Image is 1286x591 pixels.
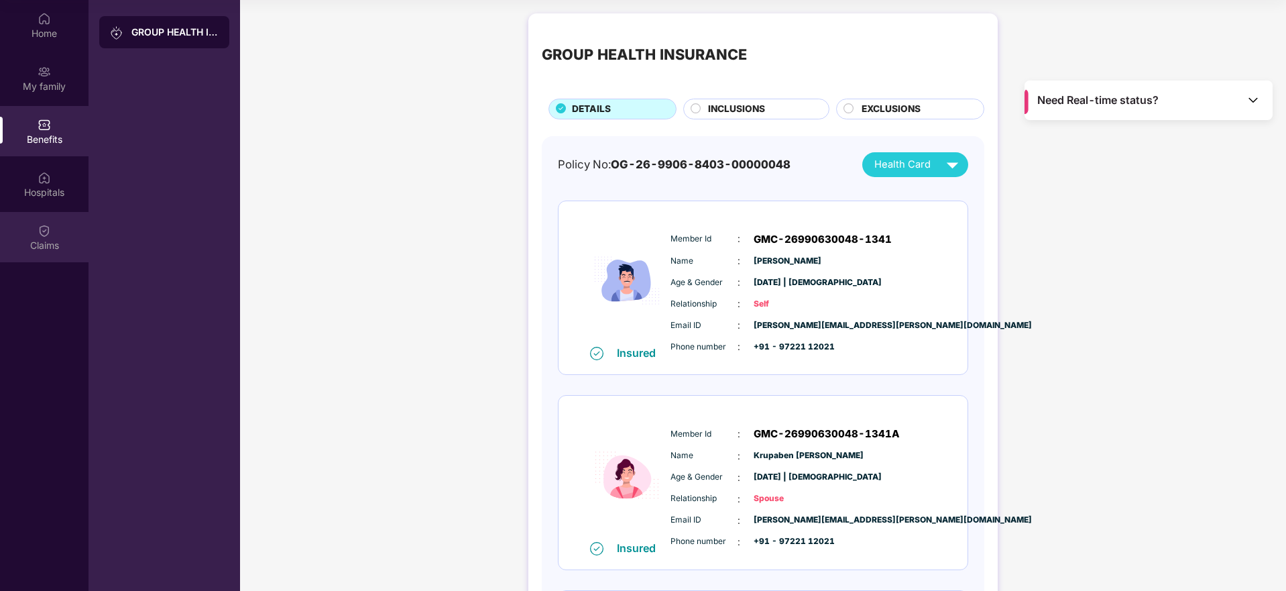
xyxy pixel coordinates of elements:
[874,157,931,172] span: Health Card
[542,43,747,66] div: GROUP HEALTH INSURANCE
[670,341,738,354] span: Phone number
[941,153,964,176] img: svg+xml;base64,PHN2ZyB4bWxucz0iaHR0cDovL3d3dy53My5vcmcvMjAwMC9zdmciIHZpZXdCb3g9IjAgMCAyNCAyNCIgd2...
[131,25,219,39] div: GROUP HEALTH INSURANCE
[738,513,740,528] span: :
[754,514,821,527] span: [PERSON_NAME][EMAIL_ADDRESS][PERSON_NAME][DOMAIN_NAME]
[754,492,821,505] span: Spouse
[38,224,51,237] img: svg+xml;base64,PHN2ZyBpZD0iQ2xhaW0iIHhtbG5zPSJodHRwOi8vd3d3LnczLm9yZy8yMDAwL3N2ZyIgd2lkdGg9IjIwIi...
[738,535,740,549] span: :
[754,276,821,289] span: [DATE] | [DEMOGRAPHIC_DATA]
[754,341,821,354] span: +91 - 97221 12021
[587,215,667,346] img: icon
[738,254,740,268] span: :
[611,158,791,171] span: OG-26-9906-8403-00000048
[754,255,821,268] span: [PERSON_NAME]
[1246,93,1260,107] img: Toggle Icon
[587,410,667,541] img: icon
[754,471,821,484] span: [DATE] | [DEMOGRAPHIC_DATA]
[738,427,740,441] span: :
[572,102,611,117] span: DETAILS
[38,65,51,78] img: svg+xml;base64,PHN2ZyB3aWR0aD0iMjAiIGhlaWdodD0iMjAiIHZpZXdCb3g9IjAgMCAyMCAyMCIgZmlsbD0ibm9uZSIgeG...
[738,449,740,464] span: :
[670,233,738,246] span: Member Id
[670,535,738,548] span: Phone number
[38,171,51,184] img: svg+xml;base64,PHN2ZyBpZD0iSG9zcGl0YWxzIiB4bWxucz0iaHR0cDovL3d3dy53My5vcmcvMjAwMC9zdmciIHdpZHRoPS...
[738,492,740,506] span: :
[738,297,740,311] span: :
[670,255,738,268] span: Name
[862,152,968,177] button: Health Card
[110,26,123,40] img: svg+xml;base64,PHN2ZyB3aWR0aD0iMjAiIGhlaWdodD0iMjAiIHZpZXdCb3g9IjAgMCAyMCAyMCIgZmlsbD0ibm9uZSIgeG...
[738,470,740,485] span: :
[754,231,892,248] span: GMC-26990630048-1341
[38,12,51,25] img: svg+xml;base64,PHN2ZyBpZD0iSG9tZSIgeG1sbnM9Imh0dHA6Ly93d3cudzMub3JnLzIwMDAvc3ZnIiB3aWR0aD0iMjAiIG...
[1037,93,1159,107] span: Need Real-time status?
[617,346,664,360] div: Insured
[670,514,738,527] span: Email ID
[738,318,740,333] span: :
[590,542,603,555] img: svg+xml;base64,PHN2ZyB4bWxucz0iaHR0cDovL3d3dy53My5vcmcvMjAwMC9zdmciIHdpZHRoPSIxNiIgaGVpZ2h0PSIxNi...
[670,492,738,505] span: Relationship
[590,347,603,360] img: svg+xml;base64,PHN2ZyB4bWxucz0iaHR0cDovL3d3dy53My5vcmcvMjAwMC9zdmciIHdpZHRoPSIxNiIgaGVpZ2h0PSIxNi...
[754,535,821,548] span: +91 - 97221 12021
[670,428,738,441] span: Member Id
[617,541,664,555] div: Insured
[670,471,738,484] span: Age & Gender
[738,275,740,290] span: :
[754,449,821,462] span: Krupaben [PERSON_NAME]
[738,339,740,354] span: :
[670,276,738,289] span: Age & Gender
[754,426,900,442] span: GMC-26990630048-1341A
[754,319,821,332] span: [PERSON_NAME][EMAIL_ADDRESS][PERSON_NAME][DOMAIN_NAME]
[754,298,821,311] span: Self
[670,298,738,311] span: Relationship
[670,449,738,462] span: Name
[862,102,921,117] span: EXCLUSIONS
[708,102,765,117] span: INCLUSIONS
[38,118,51,131] img: svg+xml;base64,PHN2ZyBpZD0iQmVuZWZpdHMiIHhtbG5zPSJodHRwOi8vd3d3LnczLm9yZy8yMDAwL3N2ZyIgd2lkdGg9Ij...
[670,319,738,332] span: Email ID
[738,231,740,246] span: :
[558,156,791,173] div: Policy No:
